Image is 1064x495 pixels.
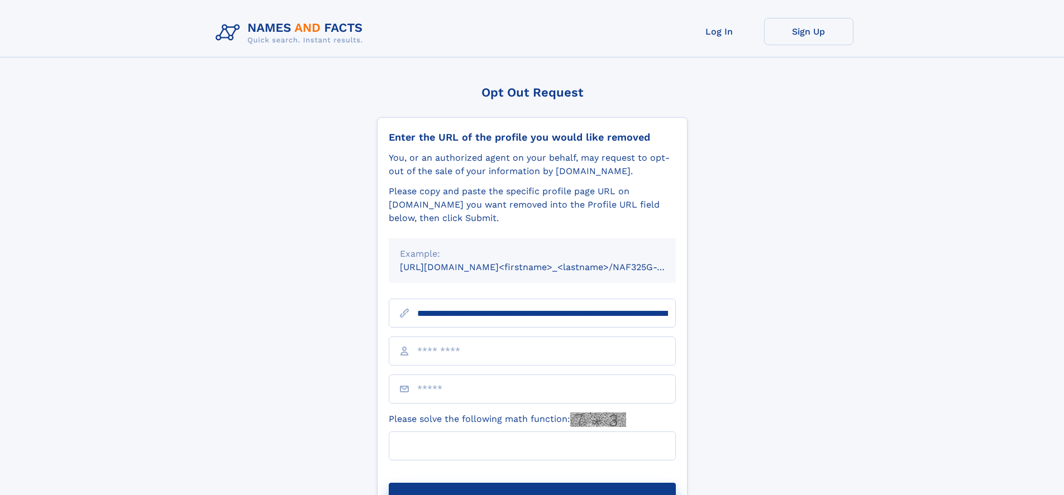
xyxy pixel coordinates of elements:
[764,18,853,45] a: Sign Up
[400,247,665,261] div: Example:
[377,85,688,99] div: Opt Out Request
[389,151,676,178] div: You, or an authorized agent on your behalf, may request to opt-out of the sale of your informatio...
[389,131,676,143] div: Enter the URL of the profile you would like removed
[389,412,626,427] label: Please solve the following math function:
[389,185,676,225] div: Please copy and paste the specific profile page URL on [DOMAIN_NAME] you want removed into the Pr...
[211,18,372,48] img: Logo Names and Facts
[675,18,764,45] a: Log In
[400,262,697,272] small: [URL][DOMAIN_NAME]<firstname>_<lastname>/NAF325G-xxxxxxxx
